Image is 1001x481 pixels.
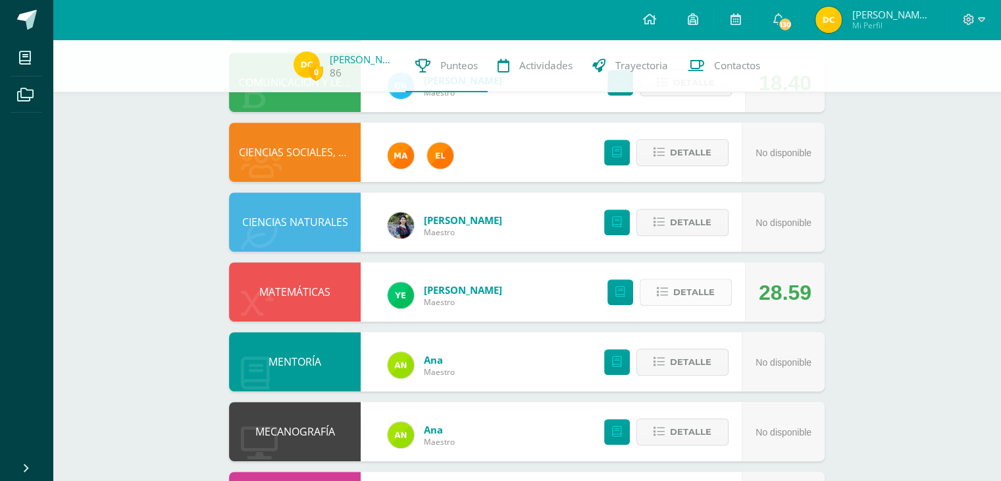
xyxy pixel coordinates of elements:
span: Detalle [670,420,711,444]
span: Contactos [714,59,760,72]
span: No disponible [756,427,811,438]
button: Detalle [636,139,729,166]
a: [PERSON_NAME] [330,53,396,66]
span: 130 [778,17,792,32]
span: Maestro [424,297,502,308]
a: 86 [330,66,342,80]
a: Trayectoria [582,40,678,92]
img: dfa1fd8186729af5973cf42d94c5b6ba.png [388,282,414,308]
div: MECANOGRAFÍA [229,402,361,461]
button: Detalle [636,418,729,445]
div: CIENCIAS SOCIALES, FORMACIÓN CIUDADANA E INTERCULTURALIDAD [229,123,361,182]
span: Mi Perfil [852,20,931,31]
span: Actividades [519,59,573,72]
span: Detalle [670,210,711,235]
button: Detalle [636,349,729,376]
img: d14507214fab33f31ba31053b1567c5b.png [815,7,842,33]
span: Detalle [670,140,711,165]
span: Detalle [673,280,715,304]
span: Maestro [424,436,455,447]
img: d14507214fab33f31ba31053b1567c5b.png [294,51,320,78]
span: No disponible [756,217,811,228]
div: MATEMÁTICAS [229,262,361,322]
a: [PERSON_NAME] [424,283,502,297]
a: Contactos [678,40,770,92]
img: b2b209b5ecd374f6d147d0bc2cef63fa.png [388,212,414,239]
div: MENTORÍA [229,332,361,391]
img: 122d7b7bf6a5205df466ed2966025dea.png [388,422,414,448]
span: Trayectoria [615,59,668,72]
button: Detalle [636,209,729,236]
div: 28.59 [759,263,811,322]
a: Punteos [405,40,488,92]
a: Ana [424,423,455,436]
span: 0 [309,64,323,80]
img: 266030d5bbfb4fab9f05b9da2ad38396.png [388,142,414,169]
span: No disponible [756,357,811,368]
a: Actividades [488,40,582,92]
div: CIENCIAS NATURALES [229,192,361,252]
img: 122d7b7bf6a5205df466ed2966025dea.png [388,352,414,378]
button: Detalle [640,279,732,306]
span: Maestro [424,227,502,238]
span: No disponible [756,148,811,158]
span: Punteos [440,59,478,72]
img: 31c982a1c1d67d3c4d1e96adbf671f86.png [427,142,453,169]
a: Ana [424,353,455,366]
span: [PERSON_NAME] [PERSON_NAME] [852,8,931,21]
span: Detalle [670,350,711,374]
span: Maestro [424,366,455,378]
a: [PERSON_NAME] [424,213,502,227]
